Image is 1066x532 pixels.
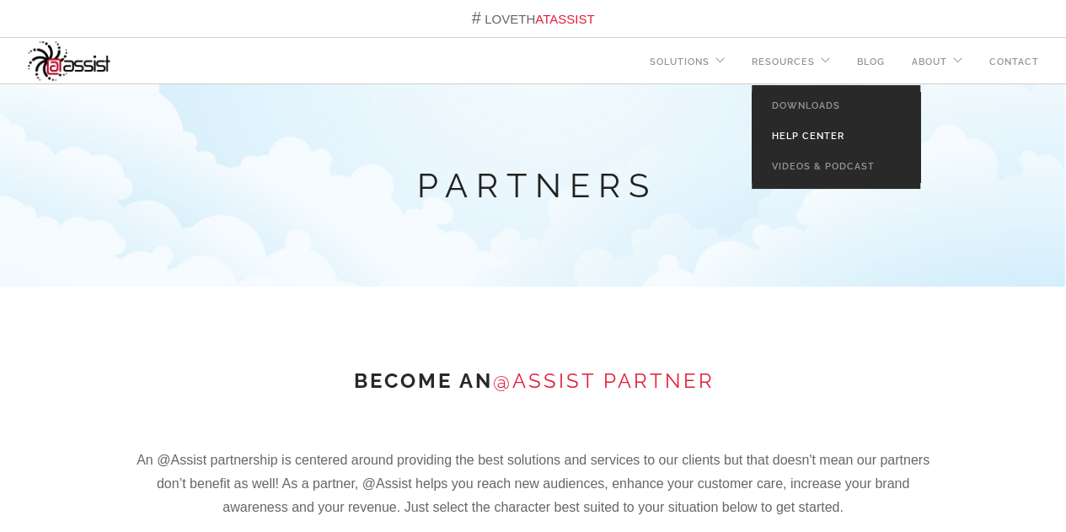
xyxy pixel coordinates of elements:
[752,152,895,182] a: Videos & Podcast
[982,448,1046,512] iframe: Drift Widget Chat Controller
[135,449,931,519] p: An @Assist partnership is centered around providing the best solutions and services to our client...
[650,40,710,86] a: Solutions
[493,368,715,393] span: @Assist Partner
[535,12,594,26] span: ATASSIST
[752,40,815,86] a: Resources
[752,121,865,152] a: Help Center
[53,165,1022,206] h2: Partners
[989,40,1039,86] a: Contact
[472,8,481,27] span: #
[27,40,111,82] img: @Assist
[354,368,715,393] strong: Become an
[752,91,860,121] a: Downloads
[485,12,594,26] span: LOVETH
[857,40,885,86] a: Blog
[912,40,947,86] a: About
